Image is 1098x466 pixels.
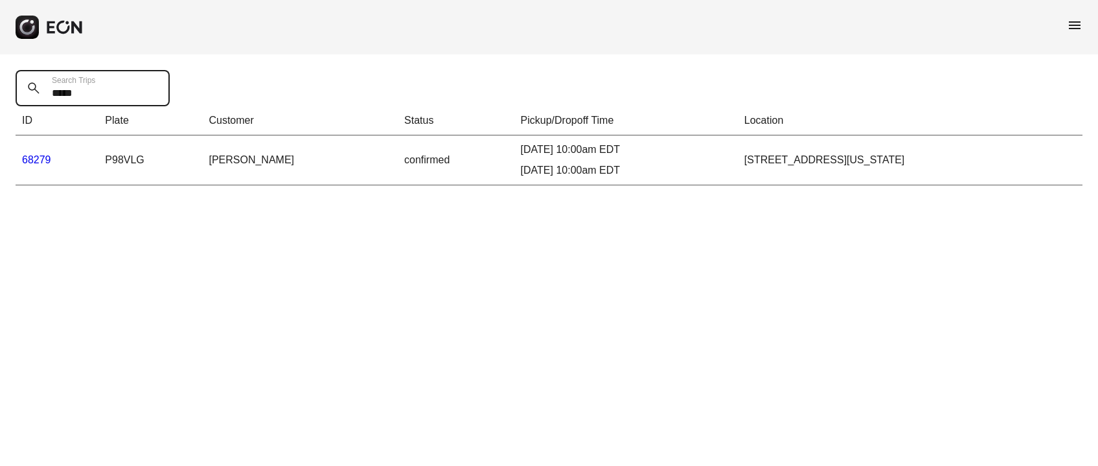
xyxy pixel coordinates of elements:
[52,75,95,86] label: Search Trips
[398,106,514,135] th: Status
[98,135,202,185] td: P98VLG
[738,106,1082,135] th: Location
[521,142,731,157] div: [DATE] 10:00am EDT
[202,135,398,185] td: [PERSON_NAME]
[98,106,202,135] th: Plate
[22,154,51,165] a: 68279
[202,106,398,135] th: Customer
[398,135,514,185] td: confirmed
[521,163,731,178] div: [DATE] 10:00am EDT
[16,106,98,135] th: ID
[738,135,1082,185] td: [STREET_ADDRESS][US_STATE]
[1067,17,1082,33] span: menu
[514,106,738,135] th: Pickup/Dropoff Time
